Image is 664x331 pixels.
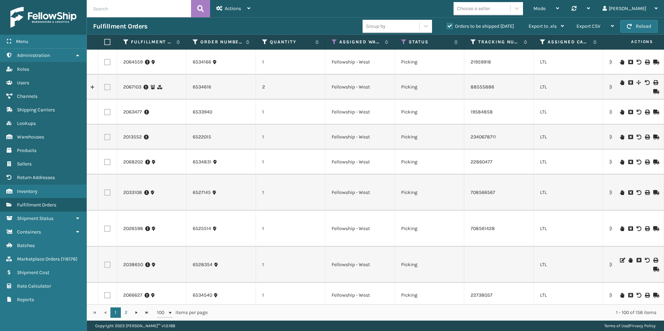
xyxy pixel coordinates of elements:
[225,6,241,11] span: Actions
[395,75,464,100] td: Picking
[256,50,325,75] td: 1
[628,80,632,85] i: Cancel Fulfillment Order
[325,211,395,247] td: Fellowship - West
[256,211,325,247] td: 1
[464,283,534,308] td: 22738057
[464,211,534,247] td: 708561428
[653,293,657,298] i: Mark as Shipped
[395,247,464,283] td: Picking
[325,50,395,75] td: Fellowship - West
[534,175,603,211] td: LTL
[637,258,641,263] i: Cancel Fulfillment Order
[395,175,464,211] td: Picking
[447,23,514,29] label: Orders to be shipped [DATE]
[17,215,53,221] span: Shipment Status
[653,190,657,195] i: Mark as Shipped
[123,292,142,299] a: 2066627
[653,110,657,114] i: Mark as Shipped
[653,89,657,94] i: Mark as Shipped
[123,134,142,141] a: 2013552
[17,175,55,180] span: Return Addresses
[193,59,211,66] a: 6534166
[604,321,656,331] div: |
[121,307,131,318] a: 2
[93,22,147,31] h3: Fulfillment Orders
[628,110,632,114] i: Cancel Fulfillment Order
[628,60,632,65] i: Cancel Fulfillment Order
[409,39,451,45] label: Status
[534,125,603,150] td: LTL
[645,110,649,114] i: Print BOL
[61,256,77,262] span: ( 116176 )
[464,50,534,75] td: 21959918
[395,150,464,175] td: Picking
[628,293,632,298] i: Cancel Fulfillment Order
[548,39,590,45] label: Assigned Carrier Service
[645,135,649,139] i: Print BOL
[17,256,60,262] span: Marketplace Orders
[256,100,325,125] td: 1
[17,229,41,235] span: Containers
[620,258,624,263] i: Edit
[193,261,213,268] a: 6528354
[95,321,175,331] p: Copyright 2023 [PERSON_NAME]™ v 1.0.188
[637,60,641,65] i: Void BOL
[395,100,464,125] td: Picking
[17,107,55,113] span: Shipping Carriers
[131,307,142,318] a: Go to the next page
[157,307,208,318] span: items per page
[628,258,632,263] i: On Hold
[17,188,38,194] span: Inventory
[628,135,632,139] i: Cancel Fulfillment Order
[17,283,51,289] span: Rate Calculator
[645,293,649,298] i: Print BOL
[395,283,464,308] td: Picking
[16,39,28,44] span: Menu
[620,160,624,164] i: On Hold
[645,226,649,231] i: Print BOL
[653,160,657,164] i: Mark as Shipped
[620,190,624,195] i: On Hold
[464,150,534,175] td: 22860477
[534,50,603,75] td: LTL
[464,100,534,125] td: 19584858
[645,60,649,65] i: Print BOL
[193,292,212,299] a: 6534540
[325,100,395,125] td: Fellowship - West
[17,202,56,208] span: Fulfillment Orders
[270,39,312,45] label: Quantity
[193,225,211,232] a: 6525514
[395,125,464,150] td: Picking
[17,52,50,58] span: Administration
[534,75,603,100] td: LTL
[325,125,395,150] td: Fellowship - West
[637,110,641,114] i: Void BOL
[142,307,152,318] a: Go to the last page
[464,125,534,150] td: 2340678711
[637,226,641,231] i: Void BOL
[637,80,641,85] i: Split Fulfillment Order
[256,125,325,150] td: 1
[653,135,657,139] i: Mark as Shipped
[123,261,143,268] a: 2038650
[620,80,624,85] i: On Hold
[256,175,325,211] td: 1
[653,226,657,231] i: Mark as Shipped
[457,5,490,12] div: Choose a seller
[17,270,49,275] span: Shipment Cost
[17,243,35,248] span: Batches
[534,283,603,308] td: LTL
[123,225,143,232] a: 2026598
[620,293,624,298] i: On Hold
[193,84,211,91] a: 6534616
[17,161,32,167] span: Sellers
[653,258,657,263] i: Print BOL
[17,134,44,140] span: Warehouses
[395,50,464,75] td: Picking
[325,75,395,100] td: Fellowship - West
[533,6,546,11] span: Mode
[620,20,658,33] button: Reload
[645,258,649,263] i: Void BOL
[193,159,211,165] a: 6534831
[653,267,657,272] i: Mark as Shipped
